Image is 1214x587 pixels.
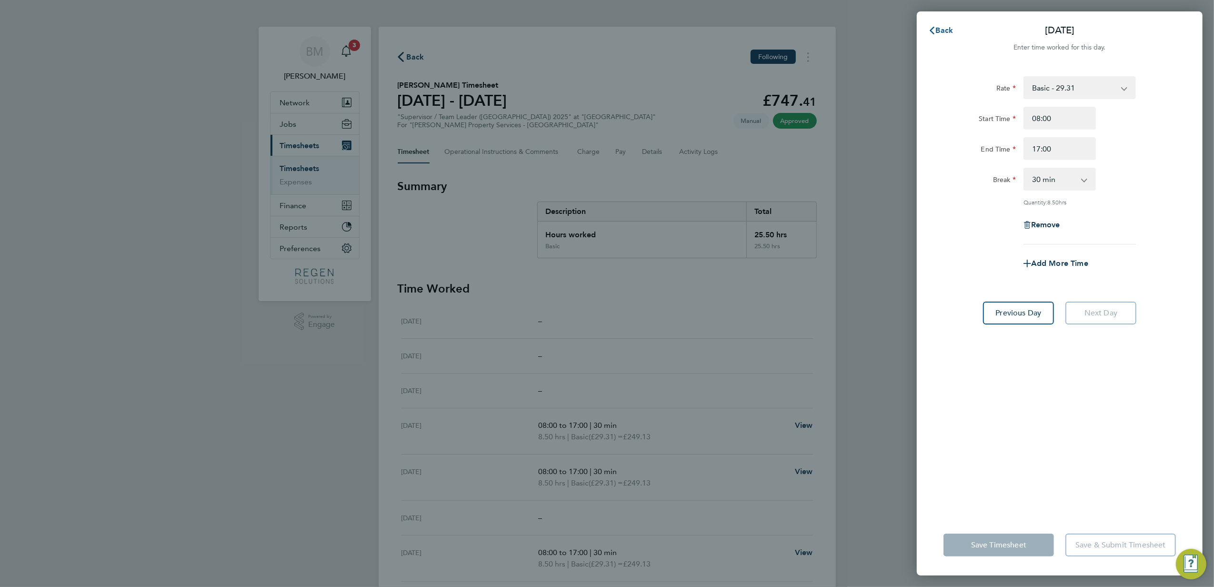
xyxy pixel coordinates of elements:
div: Enter time worked for this day. [917,42,1203,53]
button: Back [919,21,963,40]
span: 8.50 [1047,198,1059,206]
input: E.g. 08:00 [1023,107,1096,130]
label: Rate [996,84,1016,95]
span: Previous Day [996,308,1042,318]
button: Add More Time [1023,260,1088,267]
span: Remove [1031,220,1060,229]
span: Add More Time [1031,259,1088,268]
button: Previous Day [983,302,1054,324]
button: Engage Resource Center [1176,549,1206,579]
label: Start Time [979,114,1016,126]
label: Break [993,175,1016,187]
input: E.g. 18:00 [1023,137,1096,160]
span: Back [936,26,953,35]
p: [DATE] [1045,24,1074,37]
button: Remove [1023,221,1060,229]
div: Quantity: hrs [1023,198,1136,206]
label: End Time [981,145,1016,156]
